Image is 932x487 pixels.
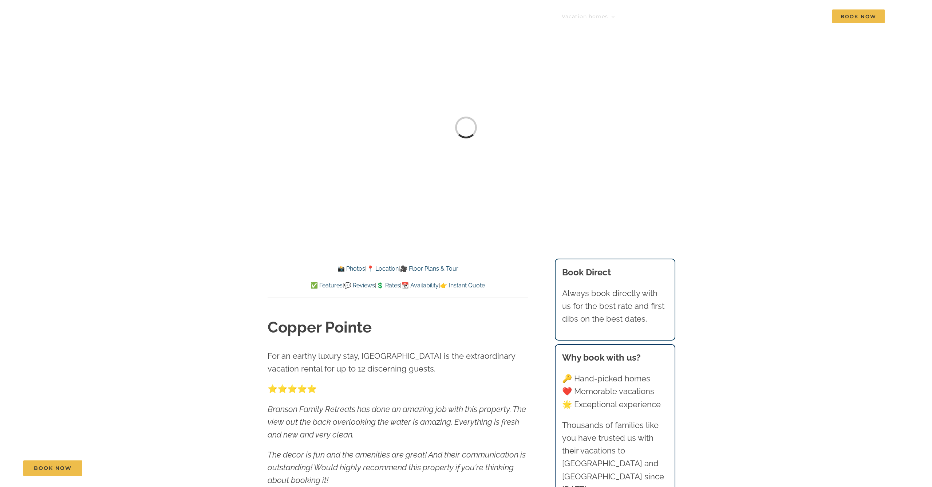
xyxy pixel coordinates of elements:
[268,351,515,373] span: For an earthy luxury stay, [GEOGRAPHIC_DATA] is the extraordinary vacation rental for up to 12 di...
[268,317,528,338] h1: Copper Pointe
[631,9,675,24] a: Things to do
[268,264,528,274] p: | |
[562,14,608,19] span: Vacation homes
[793,14,816,19] span: Contact
[562,372,668,411] p: 🔑 Hand-picked homes ❤️ Memorable vacations 🌟 Exceptional experience
[402,282,439,289] a: 📆 Availability
[367,265,399,272] a: 📍 Location
[631,14,668,19] span: Things to do
[691,14,729,19] span: Deals & More
[268,404,526,439] em: Branson Family Retreats has done an amazing job with this property. The view out the back overloo...
[268,382,528,395] p: ⭐️⭐️⭐️⭐️⭐️
[23,460,82,476] a: Book Now
[376,282,400,289] a: 💲 Rates
[562,9,615,24] a: Vacation homes
[344,282,375,289] a: 💬 Reviews
[440,282,485,289] a: 👉 Instant Quote
[793,9,816,24] a: Contact
[268,281,528,290] p: | | | |
[752,14,770,19] span: About
[752,9,777,24] a: About
[311,282,343,289] a: ✅ Features
[268,450,526,485] em: The decor is fun and the amenities are great! And their communication is outstanding! Would highl...
[562,351,668,364] h3: Why book with us?
[400,265,458,272] a: 🎥 Floor Plans & Tour
[34,465,72,471] span: Book Now
[562,267,611,278] b: Book Direct
[337,265,365,272] a: 📸 Photos
[452,113,480,142] div: Loading...
[562,287,668,326] p: Always book directly with us for the best rate and first dibs on the best dates.
[691,9,736,24] a: Deals & More
[47,11,171,27] img: Branson Family Retreats Logo
[832,9,885,23] span: Book Now
[562,9,885,24] nav: Main Menu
